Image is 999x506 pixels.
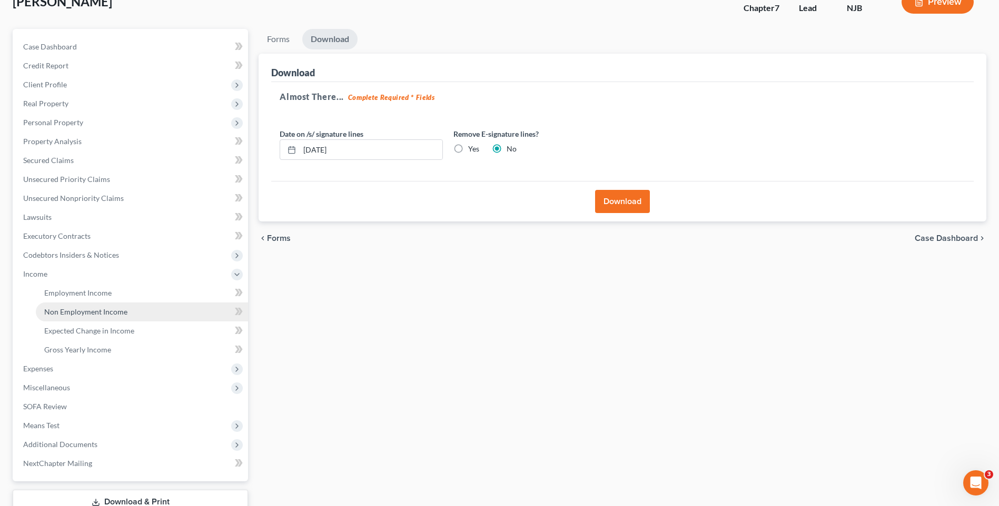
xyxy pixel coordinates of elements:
[259,29,298,49] a: Forms
[23,459,92,468] span: NextChapter Mailing
[36,284,248,302] a: Employment Income
[507,144,517,154] label: No
[799,2,830,14] div: Lead
[302,29,358,49] a: Download
[15,37,248,56] a: Case Dashboard
[36,340,248,359] a: Gross Yearly Income
[44,345,111,354] span: Gross Yearly Income
[915,234,986,242] a: Case Dashboard chevron_right
[280,128,363,139] label: Date on /s/ signature lines
[23,231,91,240] span: Executory Contracts
[23,212,52,221] span: Lawsuits
[36,321,248,340] a: Expected Change in Income
[259,234,305,242] button: chevron_left Forms
[744,2,782,14] div: Chapter
[23,80,67,89] span: Client Profile
[15,56,248,75] a: Credit Report
[23,440,97,449] span: Additional Documents
[595,190,650,213] button: Download
[23,402,67,411] span: SOFA Review
[36,302,248,321] a: Non Employment Income
[267,234,291,242] span: Forms
[23,364,53,373] span: Expenses
[15,397,248,416] a: SOFA Review
[915,234,978,242] span: Case Dashboard
[23,118,83,127] span: Personal Property
[23,99,68,108] span: Real Property
[23,383,70,392] span: Miscellaneous
[847,2,885,14] div: NJB
[300,140,442,160] input: MM/DD/YYYY
[23,269,47,278] span: Income
[23,42,77,51] span: Case Dashboard
[23,421,60,430] span: Means Test
[23,137,82,146] span: Property Analysis
[259,234,267,242] i: chevron_left
[15,132,248,151] a: Property Analysis
[963,470,988,495] iframe: Intercom live chat
[15,151,248,170] a: Secured Claims
[985,470,993,479] span: 3
[15,208,248,227] a: Lawsuits
[15,189,248,208] a: Unsecured Nonpriority Claims
[271,66,315,79] div: Download
[44,326,134,335] span: Expected Change in Income
[775,3,779,13] span: 7
[348,93,435,102] strong: Complete Required * Fields
[23,61,68,70] span: Credit Report
[44,288,112,297] span: Employment Income
[468,144,479,154] label: Yes
[23,194,124,203] span: Unsecured Nonpriority Claims
[280,90,965,103] h5: Almost There...
[44,307,127,316] span: Non Employment Income
[15,227,248,246] a: Executory Contracts
[453,128,617,139] label: Remove E-signature lines?
[15,454,248,473] a: NextChapter Mailing
[23,156,74,165] span: Secured Claims
[23,250,119,259] span: Codebtors Insiders & Notices
[23,175,110,184] span: Unsecured Priority Claims
[978,234,986,242] i: chevron_right
[15,170,248,189] a: Unsecured Priority Claims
